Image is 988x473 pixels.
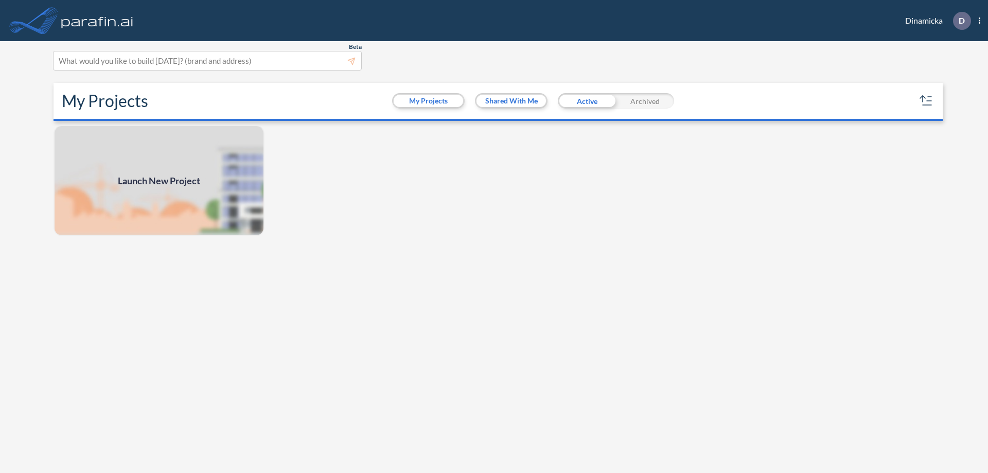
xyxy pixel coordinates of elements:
[62,91,148,111] h2: My Projects
[54,125,264,236] a: Launch New Project
[477,95,546,107] button: Shared With Me
[959,16,965,25] p: D
[558,93,616,109] div: Active
[394,95,463,107] button: My Projects
[349,43,362,51] span: Beta
[54,125,264,236] img: add
[890,12,980,30] div: Dinamicka
[59,10,135,31] img: logo
[616,93,674,109] div: Archived
[118,174,200,188] span: Launch New Project
[918,93,934,109] button: sort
